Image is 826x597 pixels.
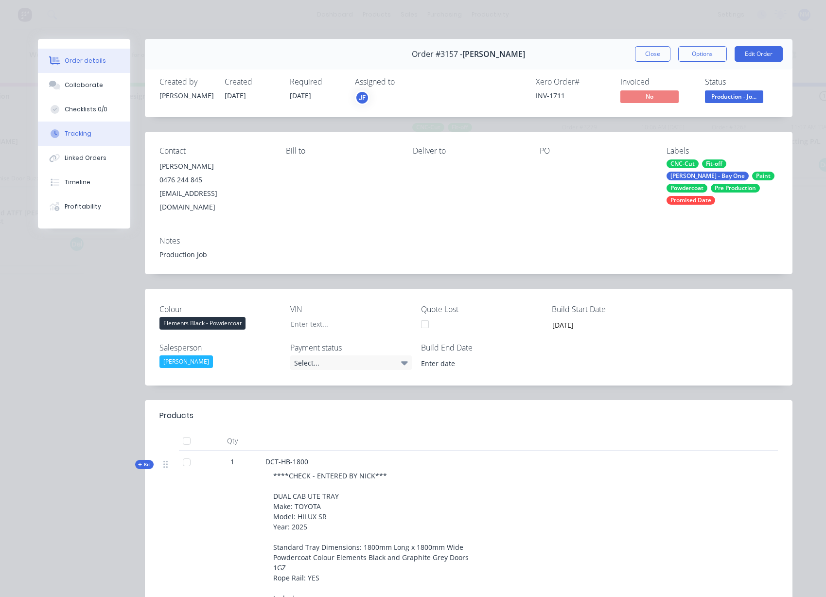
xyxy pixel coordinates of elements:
[705,90,763,103] span: Production - Jo...
[65,154,106,162] div: Linked Orders
[545,317,667,332] input: Enter date
[540,146,651,156] div: PO
[290,77,343,87] div: Required
[412,50,462,59] span: Order #3157 -
[667,184,707,193] div: Powdercoat
[159,159,271,214] div: [PERSON_NAME]0476 244 845[EMAIL_ADDRESS][DOMAIN_NAME]
[65,56,106,65] div: Order details
[225,91,246,100] span: [DATE]
[667,172,749,180] div: [PERSON_NAME] - Bay One
[159,90,213,101] div: [PERSON_NAME]
[159,159,271,173] div: [PERSON_NAME]
[38,194,130,219] button: Profitability
[265,457,308,466] span: DCT-HB-1800
[667,146,778,156] div: Labels
[421,342,543,353] label: Build End Date
[290,342,412,353] label: Payment status
[702,159,726,168] div: Fit-off
[65,202,101,211] div: Profitability
[38,122,130,146] button: Tracking
[752,172,774,180] div: Paint
[667,159,699,168] div: CNC-Cut
[462,50,525,59] span: [PERSON_NAME]
[620,90,679,103] span: No
[38,73,130,97] button: Collaborate
[203,431,262,451] div: Qty
[65,105,107,114] div: Checklists 0/0
[38,49,130,73] button: Order details
[705,90,763,105] button: Production - Jo...
[65,129,91,138] div: Tracking
[290,355,412,370] div: Select...
[667,196,715,205] div: Promised Date
[735,46,783,62] button: Edit Order
[65,81,103,89] div: Collaborate
[355,77,452,87] div: Assigned to
[414,356,535,370] input: Enter date
[678,46,727,62] button: Options
[38,146,130,170] button: Linked Orders
[635,46,670,62] button: Close
[230,457,234,467] span: 1
[159,342,281,353] label: Salesperson
[159,303,281,315] label: Colour
[413,146,524,156] div: Deliver to
[705,77,778,87] div: Status
[159,249,778,260] div: Production Job
[290,303,412,315] label: VIN
[38,170,130,194] button: Timeline
[159,317,246,330] div: Elements Black - Powdercoat
[159,173,271,187] div: 0476 244 845
[620,77,693,87] div: Invoiced
[711,184,760,193] div: Pre Production
[159,146,271,156] div: Contact
[65,178,90,187] div: Timeline
[290,91,311,100] span: [DATE]
[159,187,271,214] div: [EMAIL_ADDRESS][DOMAIN_NAME]
[225,77,278,87] div: Created
[159,355,213,368] div: [PERSON_NAME]
[286,146,397,156] div: Bill to
[355,90,369,105] button: JF
[38,97,130,122] button: Checklists 0/0
[536,90,609,101] div: INV-1711
[159,236,778,246] div: Notes
[536,77,609,87] div: Xero Order #
[421,303,543,315] label: Quote Lost
[138,461,151,468] span: Kit
[159,410,193,421] div: Products
[552,303,673,315] label: Build Start Date
[159,77,213,87] div: Created by
[135,460,154,469] div: Kit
